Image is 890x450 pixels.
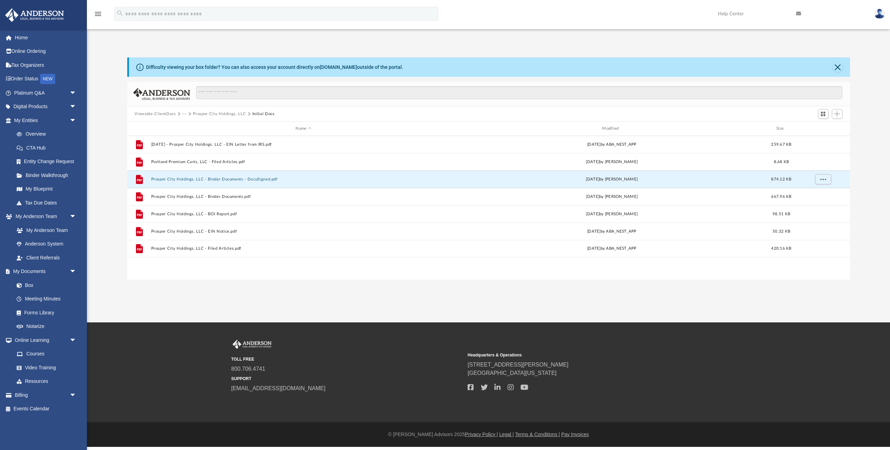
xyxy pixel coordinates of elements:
a: Events Calendar [5,402,87,416]
span: arrow_drop_down [70,388,83,402]
a: Tax Due Dates [10,196,87,210]
div: [DATE] by ABA_NEST_APP [459,246,764,252]
a: My Blueprint [10,182,83,196]
div: Difficulty viewing your box folder? You can also access your account directly on outside of the p... [146,64,403,71]
a: Billingarrow_drop_down [5,388,87,402]
small: Headquarters & Operations [468,352,699,358]
i: search [116,9,124,17]
a: Anderson System [10,237,83,251]
a: Resources [10,375,83,388]
a: Online Ordering [5,45,87,58]
span: 8.68 KB [774,160,789,164]
button: Prosper City Holdings, LLC - Binder Documents.pdf [151,194,456,199]
div: [DATE] by [PERSON_NAME] [459,159,764,165]
a: Binder Walkthrough [10,168,87,182]
div: Name [151,126,456,132]
div: [DATE] by [PERSON_NAME] [459,176,764,183]
a: Tax Organizers [5,58,87,72]
a: Privacy Policy | [465,432,498,437]
a: Order StatusNEW [5,72,87,86]
span: 50.32 KB [772,230,790,233]
button: Prosper City Holdings, LLC - BOI Report.pdf [151,212,456,216]
div: [DATE] by [PERSON_NAME] [459,211,764,217]
a: My Anderson Teamarrow_drop_down [5,210,83,224]
a: Box [10,278,80,292]
button: Prosper City Holdings, LLC - Binder Documents - DocuSigned.pdf [151,177,456,182]
button: Prosper City Holdings, LLC - Filed Articles.pdf [151,246,456,251]
small: TOLL FREE [231,356,463,362]
div: [DATE] by ABA_NEST_APP [459,228,764,235]
div: id [798,126,847,132]
a: Notarize [10,320,83,334]
button: Switch to Grid View [818,109,828,119]
button: Close [833,62,843,72]
span: 874.12 KB [771,177,791,181]
div: grid [127,136,850,280]
a: Forms Library [10,306,80,320]
span: 420.16 KB [771,247,791,250]
div: NEW [40,74,55,84]
a: Meeting Minutes [10,292,83,306]
small: SUPPORT [231,376,463,382]
a: Online Learningarrow_drop_down [5,333,83,347]
a: menu [94,13,102,18]
span: arrow_drop_down [70,100,83,114]
div: Size [767,126,795,132]
div: © [PERSON_NAME] Advisors 2025 [87,431,890,438]
a: Entity Change Request [10,155,87,169]
div: id [130,126,147,132]
a: Pay Invoices [561,432,589,437]
button: ··· [182,111,187,117]
button: Add [832,109,842,119]
a: Home [5,31,87,45]
button: Viewable-ClientDocs [135,111,176,117]
span: arrow_drop_down [70,210,83,224]
span: arrow_drop_down [70,333,83,347]
button: More options [815,174,831,185]
button: [DATE] - Prosper City Holdings, LLC - EIN Letter from IRS.pdf [151,142,456,147]
span: arrow_drop_down [70,113,83,128]
a: My Entitiesarrow_drop_down [5,113,87,127]
a: [DOMAIN_NAME] [320,64,357,70]
a: Video Training [10,361,80,375]
button: Initial Docs [252,111,275,117]
a: My Documentsarrow_drop_down [5,265,83,279]
img: Anderson Advisors Platinum Portal [231,340,273,349]
a: Overview [10,127,87,141]
button: Prosper City Holdings, LLC [193,111,246,117]
button: Portland Premium Carts, LLC - Filed Articles.pdf [151,160,456,164]
a: Courses [10,347,83,361]
span: arrow_drop_down [70,265,83,279]
span: 98.51 KB [772,212,790,216]
div: [DATE] by ABA_NEST_APP [459,142,764,148]
span: arrow_drop_down [70,86,83,100]
a: CTA Hub [10,141,87,155]
div: Modified [459,126,764,132]
img: Anderson Advisors Platinum Portal [3,8,66,22]
button: Prosper City Holdings, LLC - EIN Notice.pdf [151,229,456,234]
a: Legal | [499,432,514,437]
a: Digital Productsarrow_drop_down [5,100,87,114]
img: User Pic [874,9,885,19]
a: Terms & Conditions | [515,432,560,437]
a: My Anderson Team [10,223,80,237]
a: Client Referrals [10,251,83,265]
a: 800.706.4741 [231,366,265,372]
span: 667.96 KB [771,195,791,199]
div: [DATE] by [PERSON_NAME] [459,194,764,200]
a: [EMAIL_ADDRESS][DOMAIN_NAME] [231,385,325,391]
span: 259.67 KB [771,143,791,146]
input: Search files and folders [196,86,842,99]
i: menu [94,10,102,18]
a: [STREET_ADDRESS][PERSON_NAME] [468,362,568,368]
a: [GEOGRAPHIC_DATA][US_STATE] [468,370,557,376]
a: Platinum Q&Aarrow_drop_down [5,86,87,100]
